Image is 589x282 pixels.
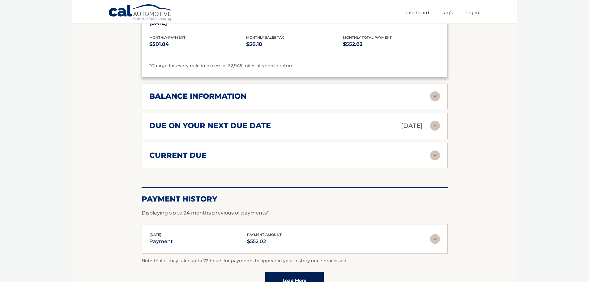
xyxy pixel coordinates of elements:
img: accordion-rest.svg [430,91,440,101]
span: Monthly Payment [149,35,186,40]
p: payment [149,237,173,246]
h2: current due [149,151,207,160]
p: Note that it may take up to 72 hours for payments to appear in your history once processed. [142,257,448,265]
img: accordion-rest.svg [430,234,440,244]
span: [DATE] [149,232,161,237]
p: [DATE] [401,120,423,131]
img: accordion-rest.svg [430,121,440,131]
h2: Payment History [142,194,448,204]
p: $552.02 [343,40,440,49]
span: Monthly Total Payment [343,35,392,40]
p: $50.18 [246,40,343,49]
p: Displaying up to 24 months previous of payments*. [142,209,448,217]
h2: balance information [149,92,246,101]
a: Cal Automotive [108,4,173,22]
span: *Charge for every mile in excess of 32,945 miles at vehicle return [149,63,294,68]
p: $501.84 [149,40,246,49]
a: FAQ's [442,7,453,18]
p: $552.02 [247,237,282,246]
span: Monthly Sales Tax [246,35,284,40]
a: Logout [466,7,481,18]
h2: due on your next due date [149,121,271,130]
span: payment amount [247,232,282,237]
img: accordion-rest.svg [430,150,440,160]
a: Dashboard [404,7,429,18]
